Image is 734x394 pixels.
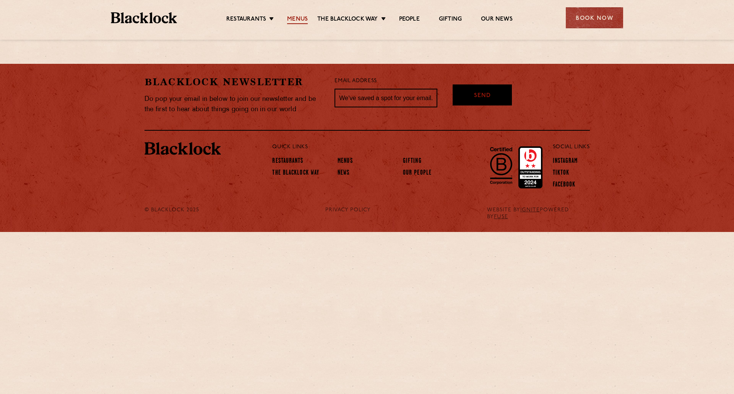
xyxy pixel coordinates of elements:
h2: Blacklock Newsletter [145,75,323,89]
div: © Blacklock 2025 [139,207,215,221]
p: Quick Links [272,142,527,152]
label: Email Address [335,77,377,86]
div: WEBSITE BY POWERED BY [481,207,596,221]
a: IGNITE [520,207,540,213]
a: Menus [287,16,308,24]
a: Instagram [553,157,578,166]
a: People [399,16,420,24]
a: FUSE [494,214,508,220]
input: We’ve saved a spot for your email... [335,89,437,108]
img: BL_Textured_Logo-footer-cropped.svg [145,142,221,155]
p: Social Links [553,142,590,152]
a: Our People [403,169,432,178]
a: Restaurants [226,16,266,24]
a: Gifting [439,16,462,24]
a: PRIVACY POLICY [325,207,371,214]
img: B-Corp-Logo-Black-RGB.svg [486,143,517,188]
a: Restaurants [272,157,303,166]
img: Accred_2023_2star.png [518,146,542,188]
p: Do pop your email in below to join our newsletter and be the first to hear about things going on ... [145,94,323,115]
img: BL_Textured_Logo-footer-cropped.svg [111,12,177,23]
a: TikTok [553,169,570,178]
div: Book Now [566,7,623,28]
span: Send [474,92,491,101]
a: The Blacklock Way [317,16,378,24]
a: News [338,169,349,178]
a: Our News [481,16,513,24]
a: Gifting [403,157,422,166]
a: Facebook [553,181,576,190]
a: The Blacklock Way [272,169,319,178]
a: Menus [338,157,353,166]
